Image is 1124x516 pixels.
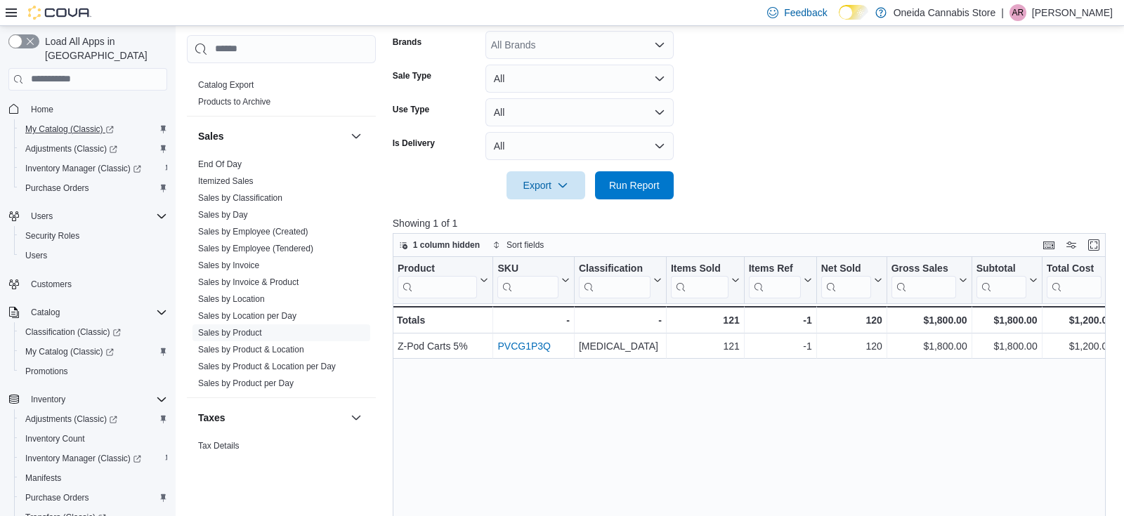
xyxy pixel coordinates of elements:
div: 121 [671,338,740,355]
button: Total Cost [1046,262,1112,298]
button: Net Sold [821,262,882,298]
a: Sales by Invoice & Product [198,277,299,287]
button: Home [3,99,173,119]
button: Purchase Orders [14,178,173,198]
a: Manifests [20,470,67,487]
button: Customers [3,274,173,294]
label: Brands [393,37,421,48]
div: Total Cost [1046,262,1101,298]
button: Catalog [25,304,65,321]
span: Purchase Orders [25,183,89,194]
p: | [1001,4,1004,21]
span: Feedback [784,6,827,20]
a: Sales by Location [198,294,265,304]
span: Catalog Export [198,79,254,91]
span: Inventory Count [20,430,167,447]
div: Net Sold [821,262,871,275]
button: 1 column hidden [393,237,485,253]
a: Classification (Classic) [14,322,173,342]
a: My Catalog (Classic) [14,119,173,139]
span: Catalog [25,304,167,321]
span: Purchase Orders [20,180,167,197]
span: Classification (Classic) [25,326,121,338]
div: Products [187,77,376,116]
button: Gross Sales [891,262,967,298]
div: Items Ref [749,262,801,298]
span: Sales by Location [198,293,265,305]
button: SKU [497,262,569,298]
button: Inventory [3,390,173,409]
span: My Catalog (Classic) [20,121,167,138]
a: Classification (Classic) [20,324,126,340]
span: Adjustments (Classic) [25,414,117,425]
a: Inventory Manager (Classic) [14,449,173,468]
button: Catalog [3,303,173,322]
a: Promotions [20,363,74,380]
span: Promotions [20,363,167,380]
span: Inventory Manager (Classic) [20,450,167,467]
span: Sales by Day [198,209,248,220]
span: Inventory [31,394,65,405]
div: Classification [579,262,651,275]
span: Security Roles [20,227,167,244]
div: Gross Sales [891,262,956,275]
a: Sales by Product per Day [198,378,294,388]
span: Home [25,100,167,118]
span: My Catalog (Classic) [25,346,114,357]
a: Sales by Product & Location per Day [198,362,336,371]
span: Sales by Product per Day [198,378,294,389]
p: Oneida Cannabis Store [894,4,996,21]
div: 121 [671,312,740,329]
div: -1 [749,312,812,329]
span: My Catalog (Classic) [25,124,114,135]
div: Product [398,262,477,275]
div: Sales [187,156,376,397]
div: Gross Sales [891,262,956,298]
a: Inventory Manager (Classic) [14,159,173,178]
span: Manifests [25,472,61,484]
a: Inventory Count [20,430,91,447]
a: Security Roles [20,227,85,244]
div: [MEDICAL_DATA] [579,338,662,355]
span: Users [31,211,53,222]
a: Sales by Classification [198,193,282,203]
span: Products to Archive [198,96,270,107]
a: Users [20,247,53,264]
a: Adjustments (Classic) [20,411,123,428]
span: Sales by Product & Location per Day [198,361,336,372]
span: Tax Details [198,440,240,451]
button: Open list of options [654,39,665,51]
button: Taxes [198,411,345,425]
a: Tax Details [198,441,240,451]
span: Export [515,171,577,199]
span: Load All Apps in [GEOGRAPHIC_DATA] [39,34,167,62]
button: Export [507,171,585,199]
a: My Catalog (Classic) [14,342,173,362]
div: Taxes [187,437,376,477]
span: Security Roles [25,230,79,242]
button: All [485,132,674,160]
span: Customers [31,279,72,290]
span: Inventory Manager (Classic) [20,160,167,177]
button: Display options [1063,237,1080,253]
button: Sort fields [487,237,549,253]
a: Home [25,101,59,118]
span: Manifests [20,470,167,487]
div: $1,200.00 [1046,338,1112,355]
a: Adjustments (Classic) [14,409,173,429]
span: Home [31,104,53,115]
a: Itemized Sales [198,176,254,186]
div: Items Sold [671,262,728,298]
a: Sales by Product [198,328,262,338]
button: Users [14,246,173,265]
button: Security Roles [14,226,173,246]
button: All [485,65,674,93]
span: Sales by Classification [198,192,282,204]
span: AR [1012,4,1024,21]
span: Users [25,208,167,225]
a: End Of Day [198,159,242,169]
button: Taxes [348,409,365,426]
a: Sales by Location per Day [198,311,296,321]
a: My Catalog (Classic) [20,343,119,360]
span: Sales by Product [198,327,262,338]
